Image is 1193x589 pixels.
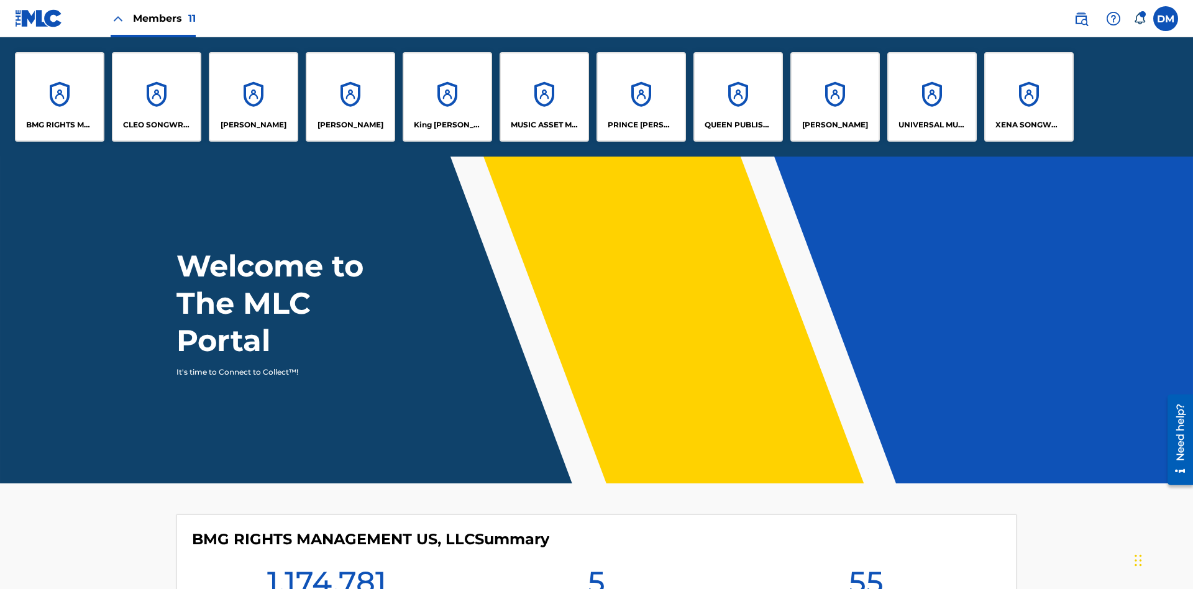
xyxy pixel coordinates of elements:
p: King McTesterson [414,119,482,130]
img: search [1074,11,1089,26]
img: help [1106,11,1121,26]
img: Close [111,11,126,26]
p: RONALD MCTESTERSON [802,119,868,130]
a: AccountsPRINCE [PERSON_NAME] [596,52,686,142]
a: AccountsKing [PERSON_NAME] [403,52,492,142]
a: Accounts[PERSON_NAME] [209,52,298,142]
span: Members [133,11,196,25]
div: Help [1101,6,1126,31]
div: Drag [1135,542,1142,579]
div: User Menu [1153,6,1178,31]
a: AccountsUNIVERSAL MUSIC PUB GROUP [887,52,977,142]
span: 11 [188,12,196,24]
a: AccountsMUSIC ASSET MANAGEMENT (MAM) [500,52,589,142]
p: It's time to Connect to Collect™! [176,367,392,378]
h1: Welcome to The MLC Portal [176,247,409,359]
p: PRINCE MCTESTERSON [608,119,675,130]
a: AccountsXENA SONGWRITER [984,52,1074,142]
iframe: Chat Widget [1131,529,1193,589]
a: AccountsCLEO SONGWRITER [112,52,201,142]
p: XENA SONGWRITER [995,119,1063,130]
p: MUSIC ASSET MANAGEMENT (MAM) [511,119,578,130]
a: AccountsBMG RIGHTS MANAGEMENT US, LLC [15,52,104,142]
a: Accounts[PERSON_NAME] [306,52,395,142]
p: UNIVERSAL MUSIC PUB GROUP [898,119,966,130]
p: ELVIS COSTELLO [221,119,286,130]
p: CLEO SONGWRITER [123,119,191,130]
h4: BMG RIGHTS MANAGEMENT US, LLC [192,530,549,549]
iframe: Resource Center [1158,390,1193,491]
div: Notifications [1133,12,1146,25]
a: Public Search [1069,6,1094,31]
a: Accounts[PERSON_NAME] [790,52,880,142]
a: AccountsQUEEN PUBLISHA [693,52,783,142]
p: QUEEN PUBLISHA [705,119,772,130]
p: EYAMA MCSINGER [318,119,383,130]
p: BMG RIGHTS MANAGEMENT US, LLC [26,119,94,130]
img: MLC Logo [15,9,63,27]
